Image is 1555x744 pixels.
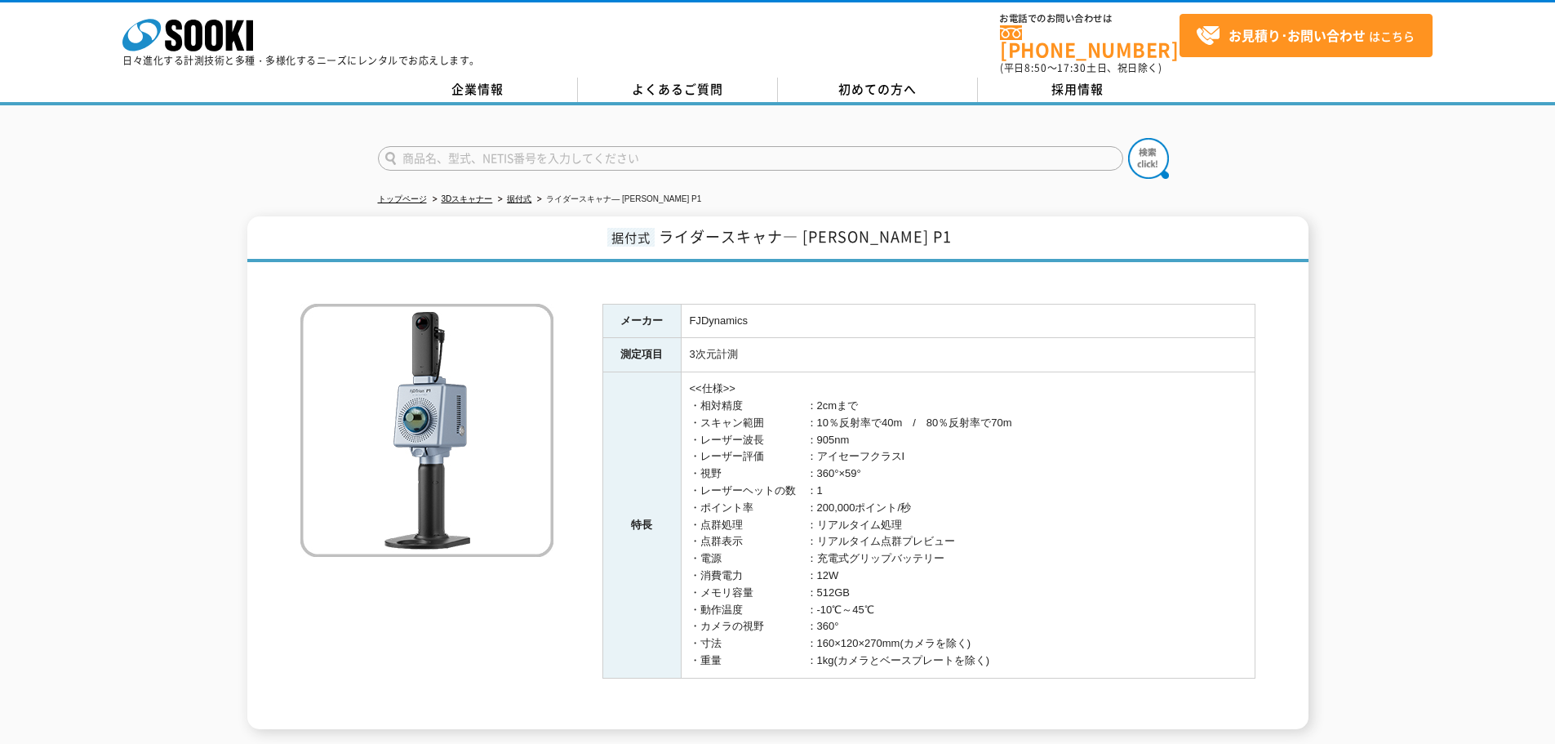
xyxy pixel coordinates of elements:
a: お見積り･お問い合わせはこちら [1180,14,1433,57]
a: トップページ [378,194,427,203]
span: ライダースキャナ― [PERSON_NAME] P1 [659,225,952,247]
img: ライダースキャナ― FJD Trion P1 [300,304,553,557]
strong: お見積り･お問い合わせ [1228,25,1366,45]
td: FJDynamics [681,304,1255,338]
input: 商品名、型式、NETIS番号を入力してください [378,146,1123,171]
span: 据付式 [607,228,655,247]
th: 測定項目 [602,338,681,372]
a: [PHONE_NUMBER] [1000,25,1180,59]
a: 据付式 [507,194,531,203]
span: 8:50 [1024,60,1047,75]
span: 17:30 [1057,60,1086,75]
span: (平日 ～ 土日、祝日除く) [1000,60,1162,75]
a: 採用情報 [978,78,1178,102]
a: 3Dスキャナー [442,194,493,203]
td: <<仕様>> ・相対精度 ：2cmまで ・スキャン範囲 ：10％反射率で40m / 80％反射率で70m ・レーザー波長 ：905nm ・レーザー評価 ：アイセーフクラスI ・視野 ：360°×... [681,372,1255,679]
th: メーカー [602,304,681,338]
span: お電話でのお問い合わせは [1000,14,1180,24]
a: 初めての方へ [778,78,978,102]
span: 初めての方へ [838,80,917,98]
td: 3次元計測 [681,338,1255,372]
li: ライダースキャナ― [PERSON_NAME] P1 [534,191,701,208]
th: 特長 [602,372,681,679]
img: btn_search.png [1128,138,1169,179]
p: 日々進化する計測技術と多種・多様化するニーズにレンタルでお応えします。 [122,56,480,65]
a: よくあるご質問 [578,78,778,102]
a: 企業情報 [378,78,578,102]
span: はこちら [1196,24,1415,48]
